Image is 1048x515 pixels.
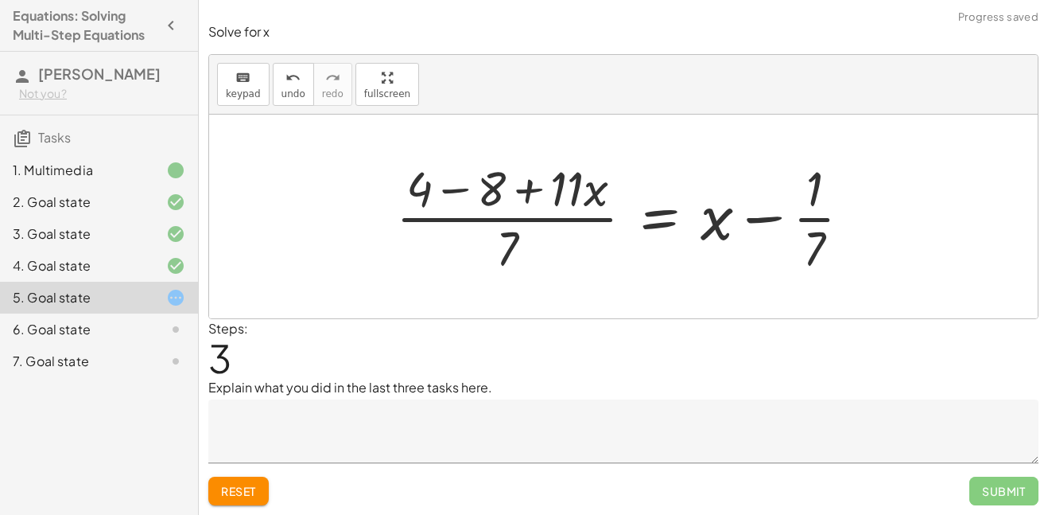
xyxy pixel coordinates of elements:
span: [PERSON_NAME] [38,64,161,83]
span: Tasks [38,129,71,146]
i: undo [285,68,301,88]
button: undoundo [273,63,314,106]
p: Solve for x [208,23,1038,41]
span: redo [322,88,344,99]
i: Task started. [166,288,185,307]
i: Task not started. [166,320,185,339]
i: Task finished and correct. [166,256,185,275]
span: undo [281,88,305,99]
span: fullscreen [364,88,410,99]
i: redo [325,68,340,88]
label: Steps: [208,320,248,337]
span: 3 [208,334,231,382]
p: Explain what you did in the last three tasks here. [208,378,1038,397]
div: 7. Goal state [13,352,141,371]
i: keyboard [235,68,250,88]
div: 5. Goal state [13,288,141,307]
div: 1. Multimedia [13,161,141,180]
div: 4. Goal state [13,256,141,275]
i: Task finished. [166,161,185,180]
span: Reset [221,484,256,498]
div: 2. Goal state [13,193,141,212]
span: keypad [226,88,261,99]
button: redoredo [313,63,352,106]
i: Task finished and correct. [166,193,185,212]
div: 3. Goal state [13,224,141,244]
i: Task not started. [166,352,185,371]
button: keyboardkeypad [217,63,270,106]
i: Task finished and correct. [166,224,185,244]
button: fullscreen [355,63,419,106]
div: 6. Goal state [13,320,141,339]
span: Progress saved [958,10,1038,25]
h4: Equations: Solving Multi-Step Equations [13,6,157,45]
div: Not you? [19,86,185,102]
button: Reset [208,477,269,505]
